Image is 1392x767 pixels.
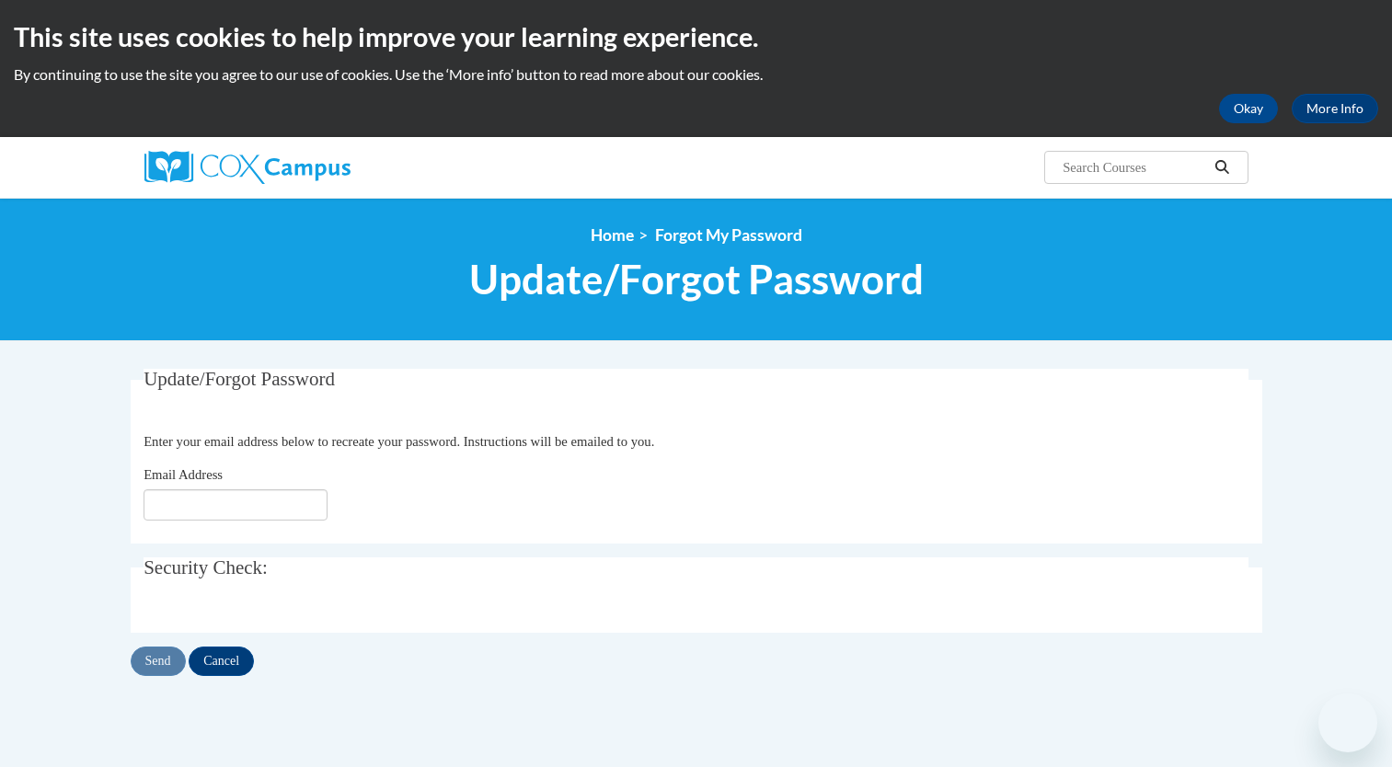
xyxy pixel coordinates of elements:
[144,434,654,449] span: Enter your email address below to recreate your password. Instructions will be emailed to you.
[1219,94,1278,123] button: Okay
[144,489,328,521] input: Email
[144,467,223,482] span: Email Address
[189,647,254,676] input: Cancel
[1318,693,1377,752] iframe: Button to launch messaging window
[1292,94,1378,123] a: More Info
[655,225,802,245] span: Forgot My Password
[144,368,335,390] span: Update/Forgot Password
[144,151,494,184] a: Cox Campus
[14,18,1378,55] h2: This site uses cookies to help improve your learning experience.
[469,255,924,303] span: Update/Forgot Password
[144,151,351,184] img: Cox Campus
[14,64,1378,85] p: By continuing to use the site you agree to our use of cookies. Use the ‘More info’ button to read...
[1208,156,1236,178] button: Search
[591,225,634,245] a: Home
[1061,156,1208,178] input: Search Courses
[144,556,268,578] span: Security Check:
